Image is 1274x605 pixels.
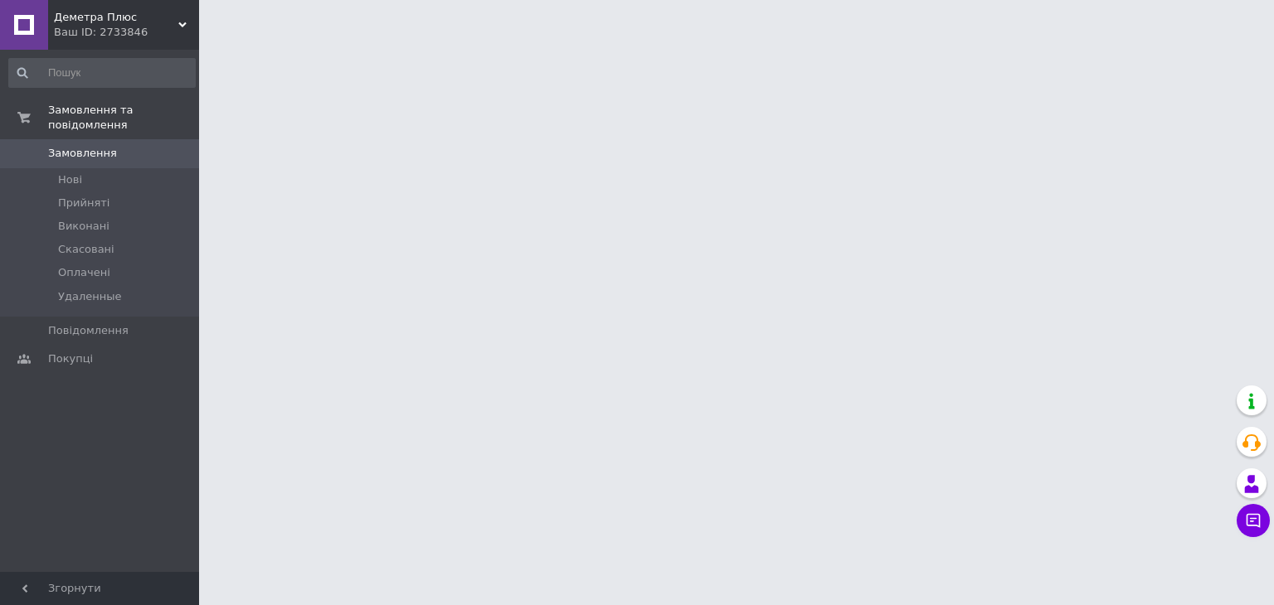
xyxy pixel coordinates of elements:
[58,242,114,257] span: Скасовані
[48,146,117,161] span: Замовлення
[48,323,129,338] span: Повідомлення
[58,219,109,234] span: Виконані
[58,196,109,211] span: Прийняті
[58,265,110,280] span: Оплачені
[48,351,93,366] span: Покупці
[58,172,82,187] span: Нові
[1237,504,1270,537] button: Чат з покупцем
[8,58,196,88] input: Пошук
[48,103,199,133] span: Замовлення та повідомлення
[54,25,199,40] div: Ваш ID: 2733846
[54,10,178,25] span: Деметра Плюс
[58,289,121,304] span: Удаленные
